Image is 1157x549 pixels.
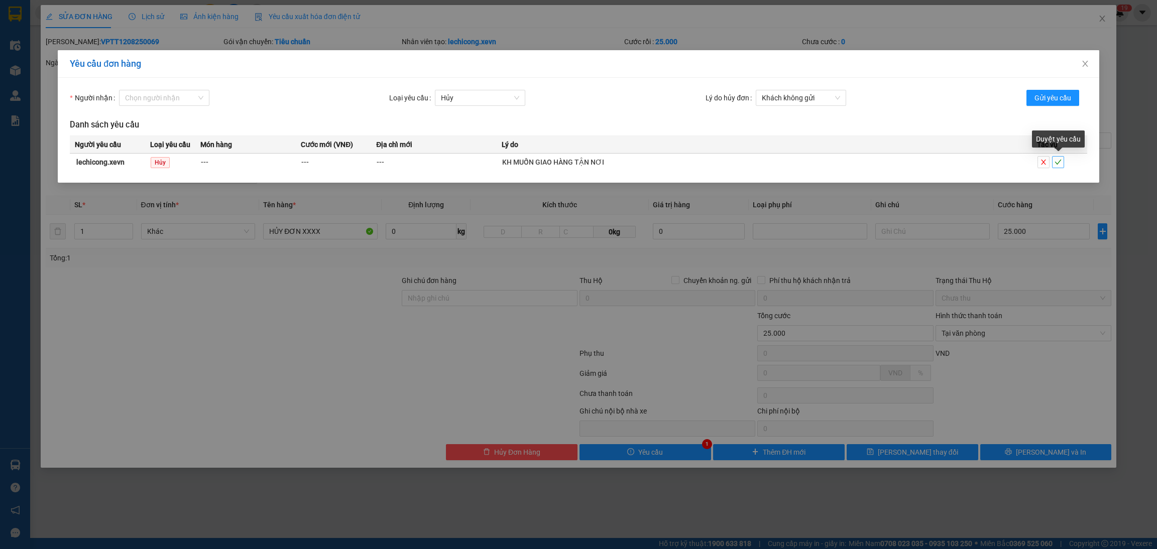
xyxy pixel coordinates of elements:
span: Lý do [502,139,518,150]
button: Close [1071,50,1099,78]
button: close [1037,156,1050,168]
span: check [1053,159,1064,166]
span: --- [201,158,208,166]
button: Gửi yêu cầu [1026,90,1079,106]
div: Yêu cầu đơn hàng [70,58,1087,69]
h3: Danh sách yêu cầu [70,118,1087,131]
span: Gửi yêu cầu [1034,92,1071,103]
input: Người nhận [125,90,196,105]
span: Món hàng [200,139,232,150]
span: Người yêu cầu [75,139,121,150]
span: KH MUỐN GIAO HÀNG TẬN NƠI [502,158,604,166]
span: Cước mới (VNĐ) [301,139,353,150]
span: Khách không gửi [762,90,840,105]
label: Loại yêu cầu [389,90,435,106]
span: Địa chỉ mới [376,139,412,150]
span: close [1081,60,1089,68]
label: Lý do hủy đơn [706,90,756,106]
span: --- [377,158,384,166]
span: Loại yêu cầu [150,139,190,150]
span: Hủy [151,157,170,168]
span: --- [301,158,309,166]
span: Hủy [441,90,519,105]
div: Duyệt yêu cầu [1032,130,1085,148]
label: Người nhận [70,90,119,106]
strong: lechicong.xevn [76,158,125,166]
button: check [1052,156,1064,168]
span: close [1038,159,1049,166]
